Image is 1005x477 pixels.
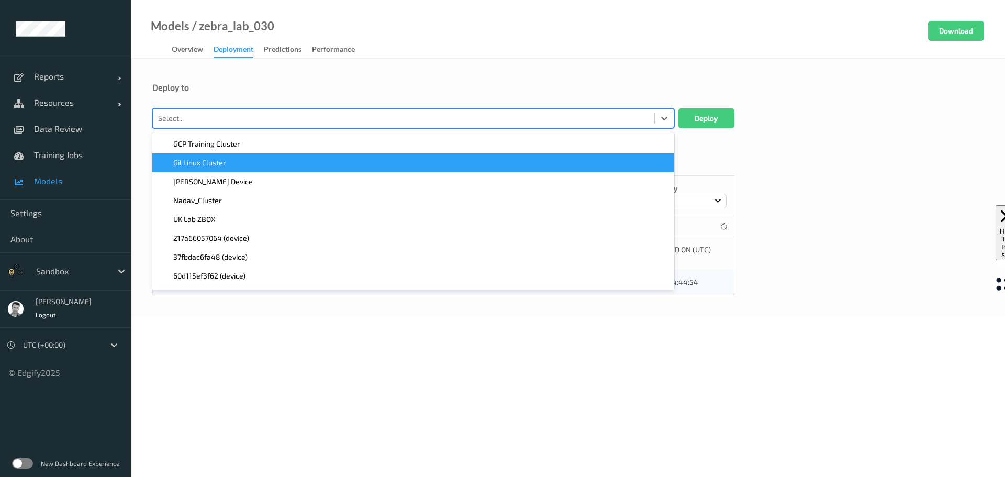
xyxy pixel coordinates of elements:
[173,139,240,149] span: GCP Training Cluster
[678,108,734,128] button: Deploy
[173,176,253,187] span: [PERSON_NAME] Device
[264,44,301,57] div: Predictions
[264,42,312,57] a: Predictions
[173,271,245,281] span: 60d115ef3f62 (device)
[189,21,274,31] div: / zebra_lab_030
[173,233,249,243] span: 217a66057064 (device)
[173,158,226,168] span: Gil Linux Cluster
[172,44,203,57] div: Overview
[151,21,189,31] a: Models
[173,195,222,206] span: Nadav_Cluster
[653,183,727,194] p: Sort by
[645,245,727,255] div: Deployed on (UTC)
[214,42,264,58] a: Deployment
[173,214,216,225] span: UK Lab ZBOX
[152,82,984,93] div: Deploy to
[173,252,248,262] span: 37fbdac6fa48 (device)
[928,21,984,41] button: Download
[312,44,355,57] div: Performance
[172,42,214,57] a: Overview
[312,42,365,57] a: Performance
[214,44,253,58] div: Deployment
